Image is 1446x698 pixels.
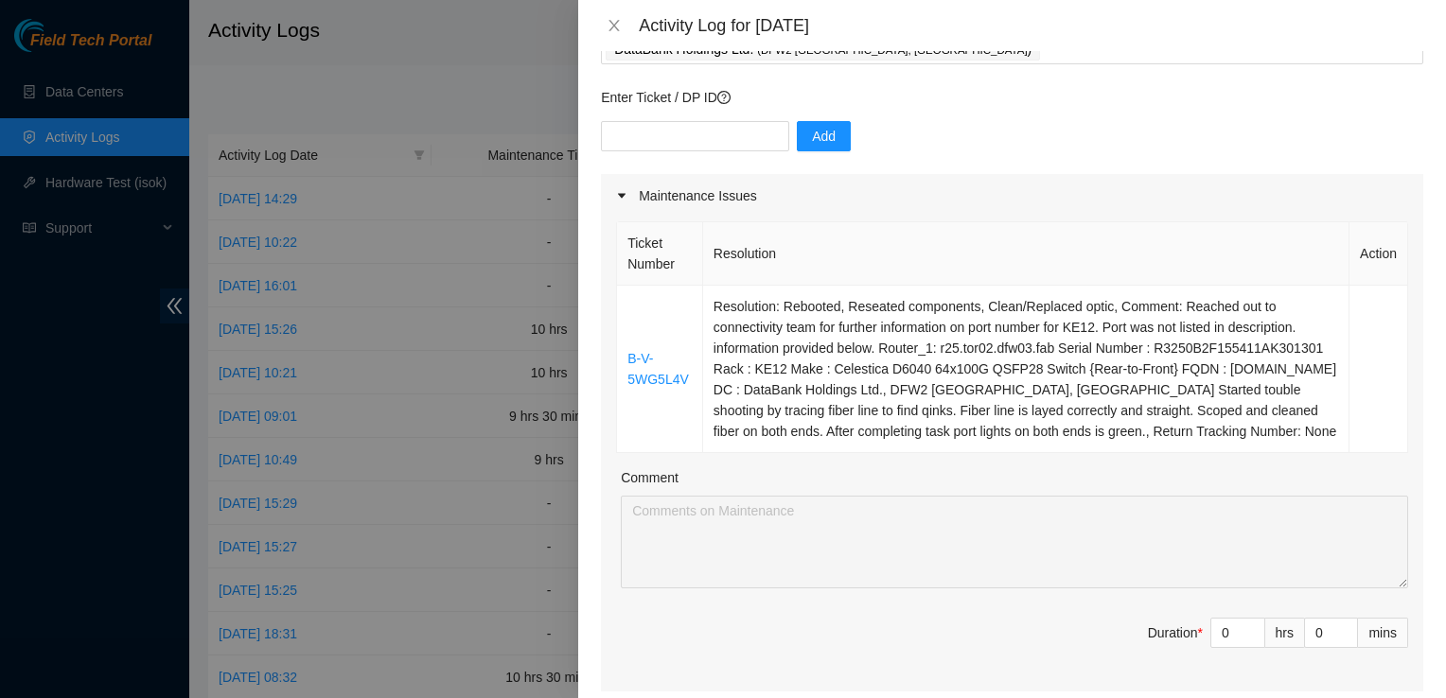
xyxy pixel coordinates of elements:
[797,121,851,151] button: Add
[717,91,731,104] span: question-circle
[616,190,627,201] span: caret-right
[1265,618,1305,648] div: hrs
[1358,618,1408,648] div: mins
[703,286,1349,453] td: Resolution: Rebooted, Reseated components, Clean/Replaced optic, Comment: Reached out to connecti...
[601,174,1423,218] div: Maintenance Issues
[812,126,836,147] span: Add
[601,87,1423,108] p: Enter Ticket / DP ID
[617,222,703,286] th: Ticket Number
[601,17,627,35] button: Close
[627,351,689,387] a: B-V-5WG5L4V
[621,496,1408,588] textarea: Comment
[1349,222,1408,286] th: Action
[607,18,622,33] span: close
[639,15,1423,36] div: Activity Log for [DATE]
[621,467,679,488] label: Comment
[703,222,1349,286] th: Resolution
[1148,622,1203,643] div: Duration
